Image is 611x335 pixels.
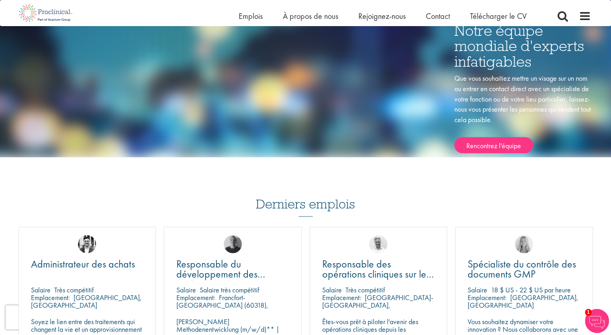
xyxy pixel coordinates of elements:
iframe: reCAPTCHA [6,305,108,329]
img: Édouard Petit [78,235,96,253]
a: Responsable des opérations cliniques sur les biomarqueurs [322,259,435,279]
font: Notre équipe mondiale d'experts infatigables [454,21,584,71]
font: Salaire très compétitif [200,285,259,294]
font: Salaire [322,285,342,294]
font: Emplacement: [322,293,361,302]
font: [GEOGRAPHIC_DATA]-[GEOGRAPHIC_DATA], [GEOGRAPHIC_DATA] [322,293,433,317]
a: Rencontrez l'équipe [454,137,533,153]
font: Très compétitif [345,285,385,294]
a: Contact [426,11,450,21]
font: Salaire [31,285,51,294]
img: Chatbot [585,309,609,333]
font: [GEOGRAPHIC_DATA], [GEOGRAPHIC_DATA] [31,293,142,310]
img: Shannon Briggs [515,235,533,253]
font: Spécialiste du contrôle des documents GMP [468,257,576,281]
font: Salaire [176,285,196,294]
font: Emplacement: [176,293,215,302]
font: Responsable du développement des méthodes [176,257,265,291]
a: Rejoignez-nous [358,11,406,21]
a: Spécialiste du contrôle des documents GMP [468,259,580,279]
font: Emplacement: [31,293,70,302]
a: Responsable du développement des méthodes [176,259,289,279]
a: À propos de nous [283,11,338,21]
font: 18 $ US - 22 $ US par heure [491,285,571,294]
font: Francfort-[GEOGRAPHIC_DATA] (60318), [GEOGRAPHIC_DATA] [176,293,268,317]
font: Salaire [468,285,487,294]
img: Joshua Bye [369,235,387,253]
font: Rencontrez l'équipe [466,141,521,150]
font: 1 [587,309,590,315]
font: [GEOGRAPHIC_DATA], [GEOGRAPHIC_DATA] [468,293,578,310]
font: Administrateur des achats [31,257,135,271]
font: Emplacement: [468,293,507,302]
font: Responsable des opérations cliniques sur les biomarqueurs [322,257,434,291]
font: Très compétitif [54,285,94,294]
font: Que vous souhaitiez mettre un visage sur un nom ou entrer en contact direct avec un spécialiste d... [454,74,591,124]
a: Emplois [239,11,263,21]
font: Derniers emplois [256,196,355,212]
a: Administrateur des achats [31,259,144,269]
img: Félix Zimmer [224,235,242,253]
a: Télécharger le CV [470,11,527,21]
